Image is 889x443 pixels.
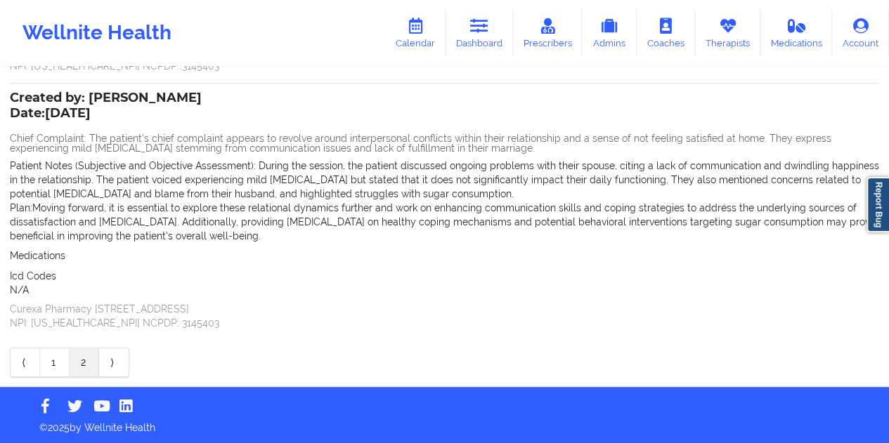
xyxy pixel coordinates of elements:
a: 2 [70,348,99,376]
p: © 2025 by Wellnite Health [30,411,859,435]
a: Therapists [695,10,760,56]
a: Prescribers [513,10,583,56]
a: Next item [99,348,129,376]
a: Dashboard [446,10,513,56]
div: Pagination Navigation [10,348,129,377]
p: Date: [DATE] [10,105,202,123]
a: Account [832,10,889,56]
span: Chief Complaint: [10,133,86,144]
div: Created by: [PERSON_NAME] [10,91,202,123]
span: Plan: [10,202,32,213]
a: Calendar [385,10,446,56]
a: Previous item [11,348,40,376]
span: During the session, the patient discussed ongoing problems with their spouse, citing a lack of co... [10,160,879,199]
span: Moving forward, it is essential to explore these relational dynamics further and work on enhancin... [10,202,876,242]
span: Medications [10,250,65,261]
a: Coaches [637,10,695,56]
span: Icd Codes [10,270,56,282]
a: Admins [582,10,637,56]
a: Report Bug [867,177,889,232]
p: Curexa Pharmacy [STREET_ADDRESS] NPI: [US_HEALTHCARE_NPI] NCPDP: 3145403 [10,302,879,330]
span: Patient Notes (Subjective and Objective Assessment): [10,160,259,171]
span: The patient's chief complaint appears to revolve around interpersonal conflicts within their rela... [10,133,831,154]
a: 1 [40,348,70,376]
p: N/A [10,283,879,297]
a: Medications [760,10,833,56]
